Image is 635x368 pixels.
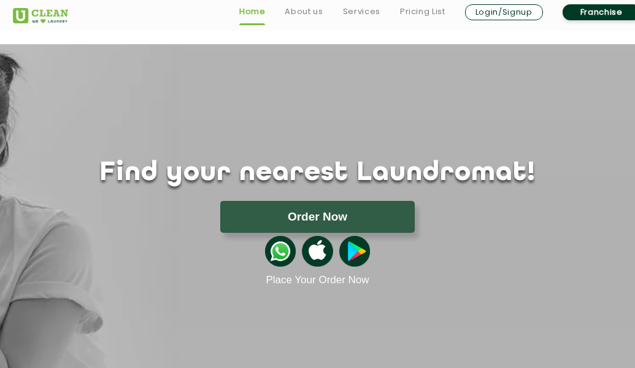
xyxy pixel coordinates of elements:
img: apple-icon.png [302,236,333,267]
img: UClean Laundry and Dry Cleaning [13,8,68,23]
a: Home [239,4,266,19]
button: Order Now [220,201,414,233]
img: playstoreicon.png [339,236,370,267]
a: Services [343,4,380,19]
a: Login/Signup [465,4,543,20]
img: whatsappicon.png [265,236,296,267]
a: Place Your Order Now [266,274,369,286]
h1: Find your nearest Laundromat! [4,158,632,189]
a: About us [285,4,323,19]
a: Pricing List [400,4,445,19]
